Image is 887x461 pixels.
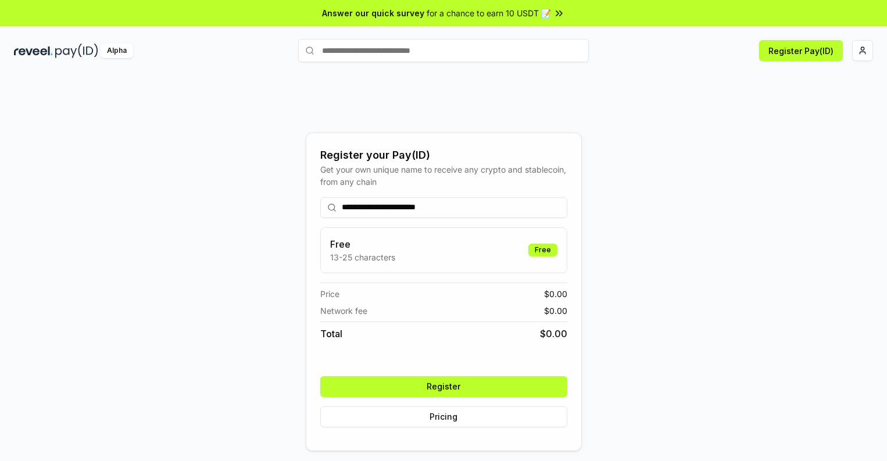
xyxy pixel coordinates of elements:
[101,44,133,58] div: Alpha
[320,327,342,341] span: Total
[320,406,567,427] button: Pricing
[320,376,567,397] button: Register
[427,7,551,19] span: for a chance to earn 10 USDT 📝
[330,237,395,251] h3: Free
[330,251,395,263] p: 13-25 characters
[320,288,339,300] span: Price
[544,288,567,300] span: $ 0.00
[528,244,557,256] div: Free
[320,163,567,188] div: Get your own unique name to receive any crypto and stablecoin, from any chain
[759,40,843,61] button: Register Pay(ID)
[14,44,53,58] img: reveel_dark
[320,305,367,317] span: Network fee
[55,44,98,58] img: pay_id
[544,305,567,317] span: $ 0.00
[322,7,424,19] span: Answer our quick survey
[540,327,567,341] span: $ 0.00
[320,147,567,163] div: Register your Pay(ID)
